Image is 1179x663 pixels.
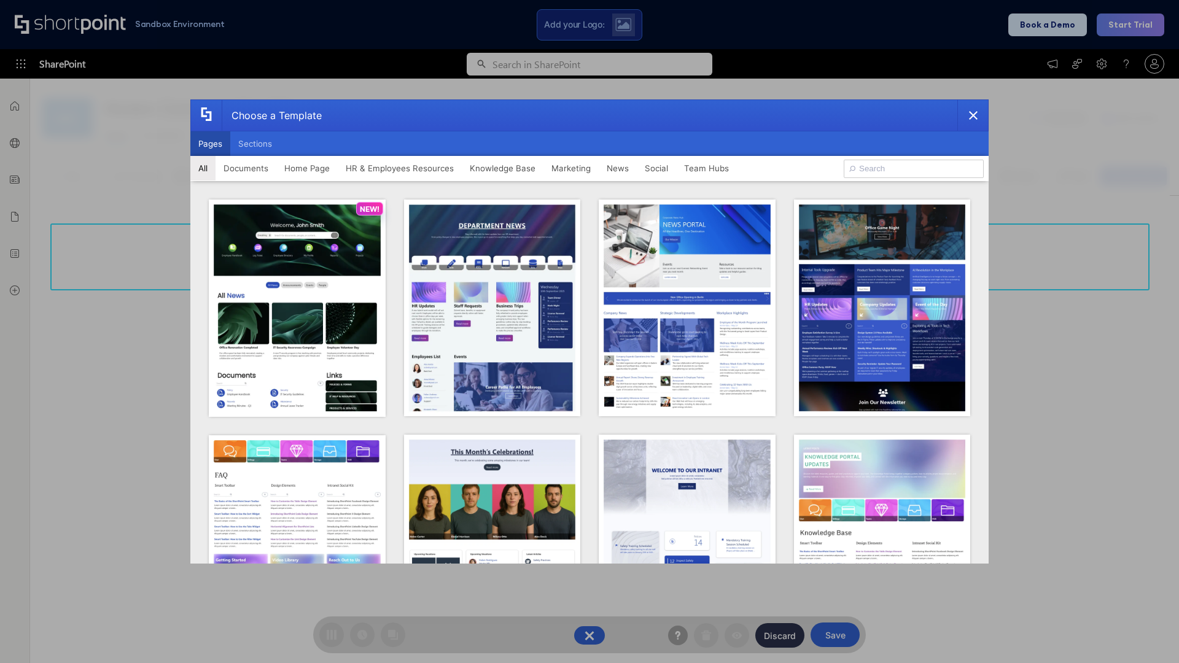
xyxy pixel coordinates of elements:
[190,156,216,180] button: All
[599,156,637,180] button: News
[543,156,599,180] button: Marketing
[222,100,322,131] div: Choose a Template
[844,160,984,178] input: Search
[360,204,379,214] p: NEW!
[637,156,676,180] button: Social
[676,156,737,180] button: Team Hubs
[230,131,280,156] button: Sections
[462,156,543,180] button: Knowledge Base
[216,156,276,180] button: Documents
[1118,604,1179,663] iframe: Chat Widget
[190,131,230,156] button: Pages
[338,156,462,180] button: HR & Employees Resources
[276,156,338,180] button: Home Page
[190,99,989,564] div: template selector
